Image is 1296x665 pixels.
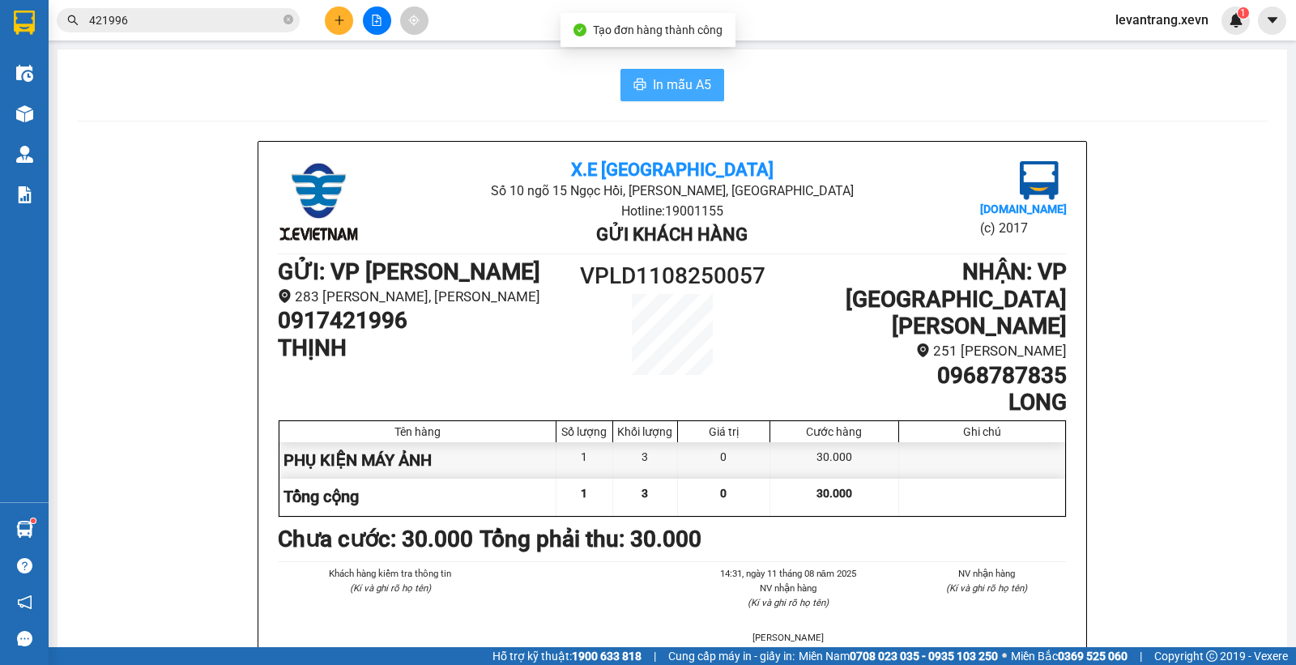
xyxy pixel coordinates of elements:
[799,647,998,665] span: Miền Nam
[1258,6,1286,35] button: caret-down
[16,105,33,122] img: warehouse-icon
[20,20,101,101] img: logo.jpg
[89,11,280,29] input: Tìm tên, số ĐT hoặc mã đơn
[408,15,420,26] span: aim
[1265,13,1280,28] span: caret-down
[613,442,678,479] div: 3
[16,186,33,203] img: solution-icon
[363,6,391,35] button: file-add
[17,631,32,646] span: message
[620,69,724,101] button: printerIn mẫu A5
[409,181,935,201] li: Số 10 ngõ 15 Ngọc Hồi, [PERSON_NAME], [GEOGRAPHIC_DATA]
[573,258,771,294] h1: VPLD1108250057
[371,15,382,26] span: file-add
[409,201,935,221] li: Hotline: 19001155
[653,75,711,95] span: In mẫu A5
[283,13,293,28] span: close-circle
[682,425,765,438] div: Giá trị
[17,558,32,573] span: question-circle
[668,647,795,665] span: Cung cấp máy in - giấy in:
[678,442,770,479] div: 0
[642,487,648,500] span: 3
[151,40,677,60] li: Số 10 ngõ 15 Ngọc Hồi, [PERSON_NAME], [GEOGRAPHIC_DATA]
[561,425,608,438] div: Số lượng
[350,582,431,594] i: (Kí và ghi rõ họ tên)
[278,335,573,362] h1: THỊNH
[1002,653,1007,659] span: ⚪️
[980,202,1067,215] b: [DOMAIN_NAME]
[573,23,586,36] span: check-circle
[556,442,613,479] div: 1
[31,518,36,523] sup: 1
[16,65,33,82] img: warehouse-icon
[151,60,677,80] li: Hotline: 19001155
[771,340,1067,362] li: 251 [PERSON_NAME]
[16,146,33,163] img: warehouse-icon
[1238,7,1249,19] sup: 1
[1011,647,1128,665] span: Miền Bắc
[617,425,673,438] div: Khối lượng
[1102,10,1221,30] span: levantrang.xevn
[1229,13,1243,28] img: icon-new-feature
[633,78,646,93] span: printer
[1140,647,1142,665] span: |
[850,650,998,663] strong: 0708 023 035 - 0935 103 250
[654,647,656,665] span: |
[278,289,292,303] span: environment
[846,258,1067,339] b: NHẬN : VP [GEOGRAPHIC_DATA][PERSON_NAME]
[278,161,359,242] img: logo.jpg
[571,160,774,180] b: X.E [GEOGRAPHIC_DATA]
[946,582,1027,594] i: (Kí và ghi rõ họ tên)
[980,218,1067,238] li: (c) 2017
[1058,650,1128,663] strong: 0369 525 060
[907,566,1068,581] li: NV nhận hàng
[16,521,33,538] img: warehouse-icon
[572,650,642,663] strong: 1900 633 818
[771,389,1067,416] h1: LONG
[916,343,930,357] span: environment
[67,15,79,26] span: search
[283,487,359,506] span: Tổng cộng
[816,487,852,500] span: 30.000
[17,595,32,610] span: notification
[278,526,473,552] b: Chưa cước : 30.000
[334,15,345,26] span: plus
[14,11,35,35] img: logo-vxr
[708,630,868,645] li: [PERSON_NAME]
[278,286,573,308] li: 283 [PERSON_NAME], [PERSON_NAME]
[20,117,283,144] b: GỬI : VP [PERSON_NAME]
[720,487,727,500] span: 0
[279,442,556,479] div: PHỤ KIỆN MÁY ẢNH
[774,425,894,438] div: Cước hàng
[903,425,1061,438] div: Ghi chú
[1206,650,1217,662] span: copyright
[1240,7,1246,19] span: 1
[400,6,428,35] button: aim
[708,566,868,581] li: 14:31, ngày 11 tháng 08 năm 2025
[581,487,587,500] span: 1
[748,597,829,608] i: (Kí và ghi rõ họ tên)
[770,442,899,479] div: 30.000
[283,425,552,438] div: Tên hàng
[278,258,540,285] b: GỬI : VP [PERSON_NAME]
[596,224,748,245] b: Gửi khách hàng
[480,526,701,552] b: Tổng phải thu: 30.000
[593,23,723,36] span: Tạo đơn hàng thành công
[310,566,471,581] li: Khách hàng kiểm tra thông tin
[325,6,353,35] button: plus
[492,647,642,665] span: Hỗ trợ kỹ thuật:
[283,15,293,24] span: close-circle
[771,362,1067,390] h1: 0968787835
[1020,161,1059,200] img: logo.jpg
[278,307,573,335] h1: 0917421996
[708,581,868,595] li: NV nhận hàng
